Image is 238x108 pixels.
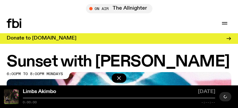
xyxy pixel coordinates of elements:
[4,89,19,104] img: Jackson sits at an outdoor table, legs crossed and gazing at a black and brown dog also sitting a...
[23,101,37,104] span: 0:00:00
[23,89,56,94] a: Limbs Akimbo
[93,6,149,11] span: Tune in live
[198,89,215,96] span: [DATE]
[7,72,63,76] span: 6:00pm to 8:00pm mondays
[86,4,152,13] button: On AirThe Allnighter
[201,101,215,104] span: -:--:--
[7,54,231,69] h1: Sunset with [PERSON_NAME]
[7,36,77,41] h3: Donate to [DOMAIN_NAME]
